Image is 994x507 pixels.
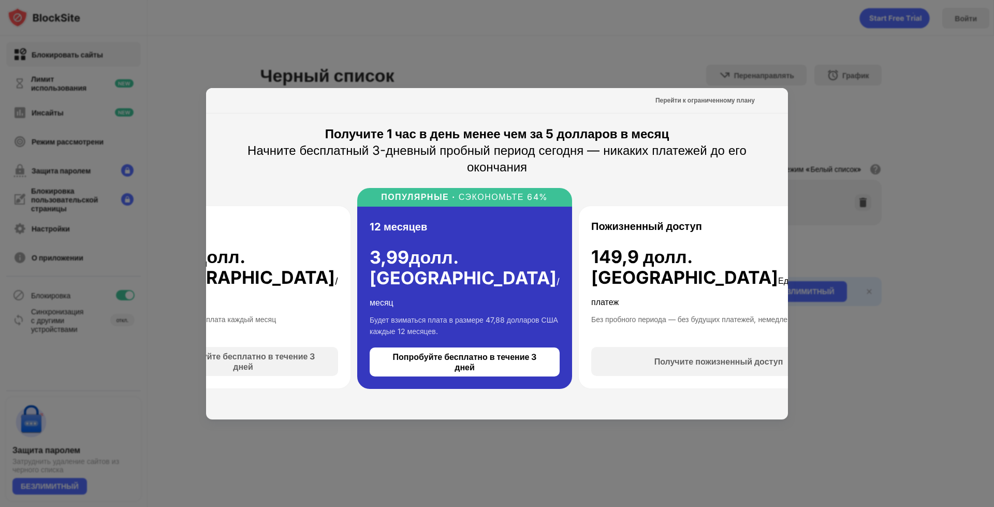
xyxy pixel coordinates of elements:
[591,246,778,288] font: 149,9 долл. [GEOGRAPHIC_DATA]
[325,126,669,141] font: Получите 1 час в день менее чем за 5 долларов в месяц
[370,276,560,308] font: /месяц
[381,192,455,202] font: ПОПУЛЯРНЫЕ ·
[148,315,276,324] font: Будет взиматься плата каждый месяц
[591,220,702,233] font: Пожизненный доступ
[370,247,409,268] font: 3,99
[393,352,537,372] font: Попробуйте бесплатно в течение 3 дней
[148,246,335,288] font: долл. [GEOGRAPHIC_DATA]
[247,143,747,175] font: Начните бесплатный 3-дневный пробный период сегодня — никаких платежей до его окончания
[591,315,830,324] font: Без пробного периода — без будущих платежей, немедленный доступ
[459,192,548,202] font: СЭКОНОМЬТЕ 64%
[370,315,558,336] font: Будет взиматься плата в размере 47,88 долларов США каждые 12 месяцев.
[171,351,315,372] font: Попробуйте бесплатно в течение 3 дней
[654,356,783,367] font: Получите пожизненный доступ
[370,221,427,233] font: 12 месяцев
[591,276,846,307] font: Единовременный платеж
[370,247,557,289] font: долл. [GEOGRAPHIC_DATA]
[655,96,755,104] font: Перейти к ограниченному плану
